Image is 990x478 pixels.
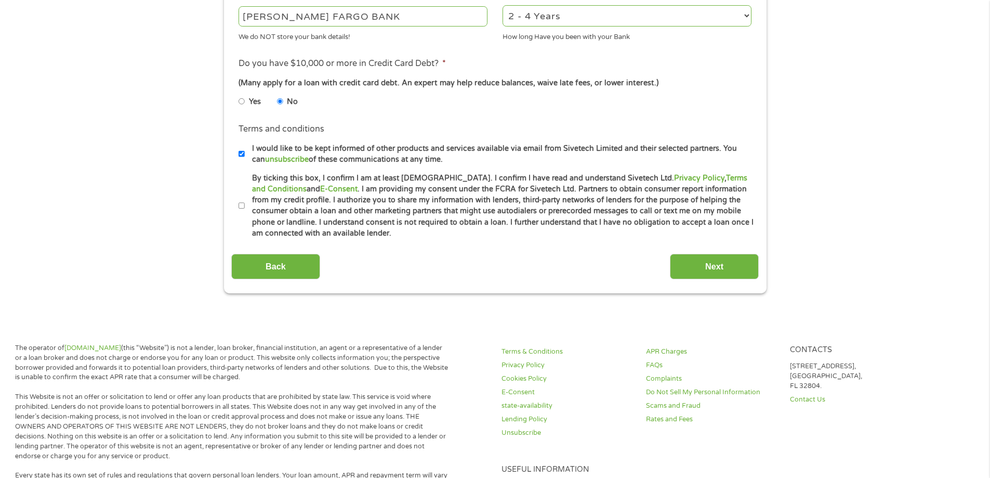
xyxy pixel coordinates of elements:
[670,254,759,279] input: Next
[646,347,778,357] a: APR Charges
[646,374,778,384] a: Complaints
[231,254,320,279] input: Back
[646,415,778,424] a: Rates and Fees
[501,401,633,411] a: state-availability
[501,347,633,357] a: Terms & Conditions
[64,344,121,352] a: [DOMAIN_NAME]
[646,401,778,411] a: Scams and Fraud
[239,124,324,135] label: Terms and conditions
[674,174,724,183] a: Privacy Policy
[245,173,755,239] label: By ticking this box, I confirm I am at least [DEMOGRAPHIC_DATA]. I confirm I have read and unders...
[287,96,298,108] label: No
[239,77,751,89] div: (Many apply for a loan with credit card debt. An expert may help reduce balances, waive late fees...
[503,28,751,42] div: How long Have you been with your Bank
[239,58,446,69] label: Do you have $10,000 or more in Credit Card Debt?
[501,387,633,397] a: E-Consent
[15,392,448,461] p: This Website is not an offer or solicitation to lend or offer any loan products that are prohibit...
[501,415,633,424] a: Lending Policy
[790,395,922,405] a: Contact Us
[646,360,778,370] a: FAQs
[249,96,261,108] label: Yes
[790,361,922,391] p: [STREET_ADDRESS], [GEOGRAPHIC_DATA], FL 32804.
[239,28,487,42] div: We do NOT store your bank details!
[245,143,755,165] label: I would like to be kept informed of other products and services available via email from Sivetech...
[501,374,633,384] a: Cookies Policy
[790,345,922,355] h4: Contacts
[501,465,922,475] h4: Useful Information
[265,155,309,164] a: unsubscribe
[320,185,358,193] a: E-Consent
[15,343,448,383] p: The operator of (this “Website”) is not a lender, loan broker, financial institution, an agent or...
[252,174,747,193] a: Terms and Conditions
[646,387,778,397] a: Do Not Sell My Personal Information
[501,428,633,438] a: Unsubscribe
[501,360,633,370] a: Privacy Policy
